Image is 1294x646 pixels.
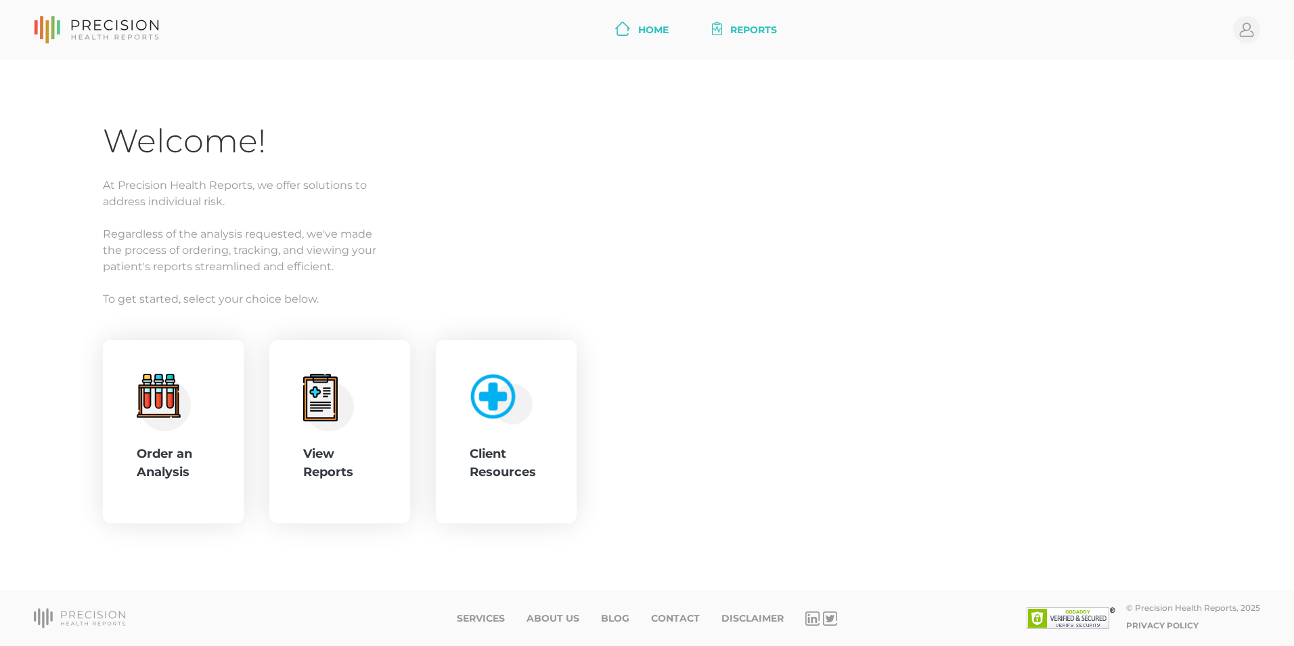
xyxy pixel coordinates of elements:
[1126,603,1260,613] div: © Precision Health Reports, 2025
[103,121,1191,161] h1: Welcome!
[464,368,533,425] img: client-resource.c5a3b187.png
[721,613,784,624] a: Disclaimer
[601,613,629,624] a: Blog
[103,291,1191,307] p: To get started, select your choice below.
[103,177,1191,210] p: At Precision Health Reports, we offer solutions to address individual risk.
[470,445,543,481] div: Client Resources
[610,18,674,43] a: Home
[651,613,700,624] a: Contact
[1027,607,1115,629] img: SSL site seal - click to verify
[103,226,1191,275] p: Regardless of the analysis requested, we've made the process of ordering, tracking, and viewing y...
[707,18,783,43] a: Reports
[527,613,579,624] a: About Us
[303,445,376,481] div: View Reports
[1126,620,1199,630] a: Privacy Policy
[457,613,505,624] a: Services
[137,445,210,481] div: Order an Analysis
